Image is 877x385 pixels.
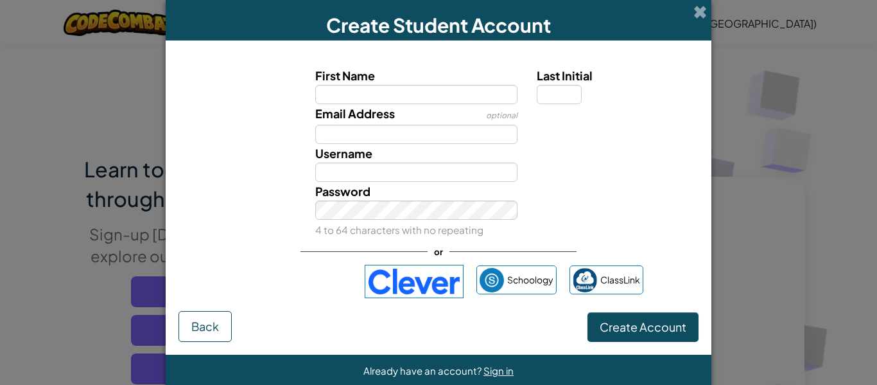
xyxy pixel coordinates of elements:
span: Last Initial [537,68,593,83]
a: Sign in [483,364,514,377]
span: Email Address [315,106,395,121]
span: Password [315,184,370,199]
span: Schoology [507,271,553,289]
span: Already have an account? [363,364,483,377]
button: Back [178,311,232,342]
button: Create Account [587,312,699,342]
img: schoology.png [480,268,504,292]
span: Create Student Account [326,13,551,37]
span: First Name [315,68,375,83]
img: clever-logo-blue.png [365,265,464,298]
span: optional [486,111,517,120]
span: or [428,242,449,261]
small: 4 to 64 characters with no repeating [315,224,483,236]
img: classlink-logo-small.png [573,268,597,292]
span: Create Account [600,319,686,334]
span: ClassLink [600,271,640,289]
span: Username [315,146,372,161]
iframe: Sign in with Google Button [228,267,358,296]
span: Back [191,319,219,334]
